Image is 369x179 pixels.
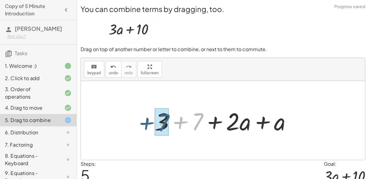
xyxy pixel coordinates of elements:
[64,89,72,97] i: Task finished and correct.
[5,104,54,112] div: 4. Drag to move
[5,75,54,82] div: 2. Click to add
[141,71,159,75] span: fullscreen
[5,116,54,124] div: 5. Drag to combine
[15,25,62,32] span: [PERSON_NAME]
[81,14,177,44] img: 2732cd314113cae88e86a0da4ff5faf75a6c1d0334688b807fde28073a48b3bd.webp
[5,141,54,148] div: 7. Factoring
[64,141,72,148] i: Task not started.
[5,129,54,136] div: 6. Distribution
[64,62,72,70] i: Task finished.
[7,33,72,39] div: Not you?
[109,71,118,75] span: undo
[64,129,72,136] i: Task not started.
[126,63,132,71] i: redo
[110,63,116,71] i: undo
[121,61,136,78] button: redoredo
[5,152,54,167] div: 8. Equations - Keyboard
[84,61,104,78] button: keyboardkeypad
[125,71,133,75] span: redo
[64,156,72,163] i: Task not started.
[64,116,72,124] i: Task started.
[81,4,365,14] h2: You can combine terms by dragging, too.
[5,86,54,100] div: 3. Order of operations
[91,63,97,71] i: keyboard
[81,46,365,53] p: Drag on top of another number or letter to combine, or next to them to commute.
[15,50,27,56] span: Tasks
[87,71,101,75] span: keypad
[81,161,96,167] label: Steps:
[105,61,121,78] button: undoundo
[64,104,72,112] i: Task finished and correct.
[5,62,54,70] div: 1. Welcome :)
[5,2,61,17] h4: Copy of 5 Minute Introduction
[137,61,162,78] button: fullscreen
[324,160,365,168] div: Goal:
[334,4,365,10] span: Progress saved
[64,75,72,82] i: Task finished and correct.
